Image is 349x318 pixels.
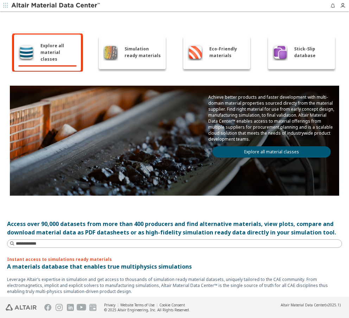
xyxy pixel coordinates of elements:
a: Explore all material classes [212,146,331,158]
div: (v2025.1) [281,302,341,307]
span: Eco-Friendly materials [209,45,246,59]
a: Website Terms of Use [120,302,154,307]
img: Stick-Slip database [272,44,288,61]
span: Altair Material Data Center [281,302,325,307]
img: Altair Material Data Center [11,2,101,9]
p: A materials database that enables true multiphysics simulations [7,262,342,271]
img: Eco-Friendly materials [188,44,203,61]
p: Leverage Altair’s expertise in simulation and get access to thousands of simulation ready materia... [7,276,342,294]
p: Instant access to simulations ready materials [7,256,342,262]
img: Simulation ready materials [103,44,118,61]
div: © 2025 Altair Engineering, Inc. All Rights Reserved. [104,307,190,312]
img: Explore all material classes [18,44,34,61]
a: Privacy [104,302,115,307]
div: Access over 90,000 datasets from more than 400 producers and find alternative materials, view plo... [7,220,342,237]
span: Stick-Slip database [294,45,331,59]
p: Achieve better products and faster development with multi-domain material properties sourced dire... [208,94,335,142]
span: Explore all material classes [40,42,77,62]
span: Simulation ready materials [125,45,161,59]
a: Cookie Consent [159,302,185,307]
img: Altair Engineering [6,304,37,311]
